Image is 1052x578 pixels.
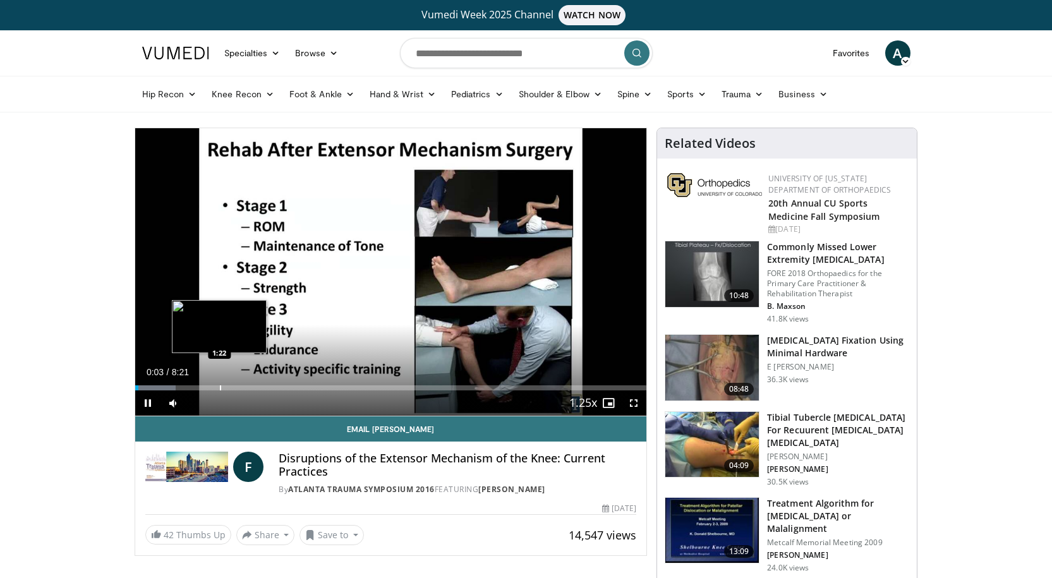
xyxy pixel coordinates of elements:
[724,545,754,558] span: 13:09
[145,525,231,545] a: 42 Thumbs Up
[724,383,754,395] span: 08:48
[135,128,647,416] video-js: Video Player
[160,390,186,416] button: Mute
[665,412,759,478] img: O0cEsGv5RdudyPNn5hMDoxOjB1O5lLKx_1.150x105_q85_crop-smart_upscale.jpg
[665,334,909,401] a: 08:48 [MEDICAL_DATA] Fixation Using Minimal Hardware E [PERSON_NAME] 36.3K views
[602,503,636,514] div: [DATE]
[665,136,756,151] h4: Related Videos
[771,81,835,107] a: Business
[667,173,762,197] img: 355603a8-37da-49b6-856f-e00d7e9307d3.png.150x105_q85_autocrop_double_scale_upscale_version-0.2.png
[204,81,282,107] a: Knee Recon
[172,367,189,377] span: 8:21
[362,81,444,107] a: Hand & Wrist
[621,390,646,416] button: Fullscreen
[768,173,891,195] a: University of [US_STATE] Department of Orthopaedics
[164,529,174,541] span: 42
[287,40,346,66] a: Browse
[768,197,880,222] a: 20th Annual CU Sports Medicine Fall Symposium
[724,459,754,472] span: 04:09
[767,268,909,299] p: FORE 2018 Orthopaedics for the Primary Care Practitioner & Rehabilitation Therapist
[767,497,909,535] h3: Treatment Algorithm for [MEDICAL_DATA] or Malalignment
[660,81,714,107] a: Sports
[571,390,596,416] button: Playback Rate
[145,452,229,482] img: Atlanta Trauma Symposium 2016
[767,362,909,372] p: E [PERSON_NAME]
[142,47,209,59] img: VuMedi Logo
[233,452,263,482] a: F
[767,538,909,548] p: Metcalf Memorial Meeting 2009
[135,390,160,416] button: Pause
[767,314,809,324] p: 41.8K views
[767,550,909,560] p: [PERSON_NAME]
[665,241,759,307] img: 4aa379b6-386c-4fb5-93ee-de5617843a87.150x105_q85_crop-smart_upscale.jpg
[767,301,909,311] p: B. Maxson
[135,385,647,390] div: Progress Bar
[147,367,164,377] span: 0:03
[559,5,626,25] span: WATCH NOW
[665,241,909,324] a: 10:48 Commonly Missed Lower Extremity [MEDICAL_DATA] FORE 2018 Orthopaedics for the Primary Care ...
[444,81,511,107] a: Pediatrics
[767,375,809,385] p: 36.3K views
[767,411,909,449] h3: Tibial Tubercle [MEDICAL_DATA] For Recuurent [MEDICAL_DATA] [MEDICAL_DATA]
[665,497,909,573] a: 13:09 Treatment Algorithm for [MEDICAL_DATA] or Malalignment Metcalf Memorial Meeting 2009 [PERSO...
[767,563,809,573] p: 24.0K views
[767,241,909,266] h3: Commonly Missed Lower Extremity [MEDICAL_DATA]
[665,335,759,400] img: 274628_0000_1.png.150x105_q85_crop-smart_upscale.jpg
[172,300,267,353] img: image.jpeg
[767,334,909,359] h3: [MEDICAL_DATA] Fixation Using Minimal Hardware
[511,81,610,107] a: Shoulder & Elbow
[299,525,364,545] button: Save to
[288,484,435,495] a: Atlanta Trauma Symposium 2016
[279,452,636,479] h4: Disruptions of the Extensor Mechanism of the Knee: Current Practices
[768,224,907,235] div: [DATE]
[135,81,205,107] a: Hip Recon
[885,40,910,66] a: A
[596,390,621,416] button: Enable picture-in-picture mode
[610,81,660,107] a: Spine
[714,81,771,107] a: Trauma
[724,289,754,302] span: 10:48
[665,411,909,487] a: 04:09 Tibial Tubercle [MEDICAL_DATA] For Recuurent [MEDICAL_DATA] [MEDICAL_DATA] [PERSON_NAME] [P...
[767,464,909,474] p: [PERSON_NAME]
[767,477,809,487] p: 30.5K views
[144,5,909,25] a: Vumedi Week 2025 ChannelWATCH NOW
[665,498,759,563] img: 642537_3.png.150x105_q85_crop-smart_upscale.jpg
[400,38,653,68] input: Search topics, interventions
[217,40,288,66] a: Specialties
[569,527,636,543] span: 14,547 views
[167,367,169,377] span: /
[279,484,636,495] div: By FEATURING
[767,452,909,462] p: [PERSON_NAME]
[282,81,362,107] a: Foot & Ankle
[825,40,878,66] a: Favorites
[478,484,545,495] a: [PERSON_NAME]
[135,416,647,442] a: Email [PERSON_NAME]
[236,525,295,545] button: Share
